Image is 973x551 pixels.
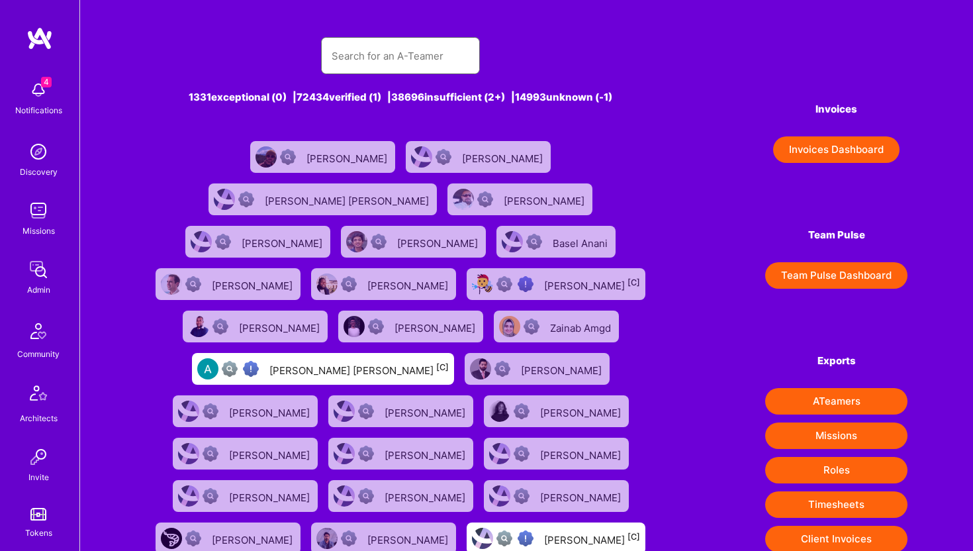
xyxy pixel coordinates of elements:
img: Not Scrubbed [203,488,218,504]
img: User Avatar [489,443,510,464]
img: User Avatar [188,316,209,337]
a: User AvatarNot Scrubbed[PERSON_NAME] [167,475,323,517]
a: User AvatarNot Scrubbed[PERSON_NAME] [479,390,634,432]
img: User Avatar [334,401,355,422]
img: User Avatar [191,231,212,252]
img: User Avatar [489,485,510,507]
img: Not Scrubbed [203,446,218,462]
img: Not Scrubbed [358,446,374,462]
img: User Avatar [316,274,338,295]
a: User AvatarNot Scrubbed[PERSON_NAME] [245,136,400,178]
div: [PERSON_NAME] [540,487,624,505]
img: User Avatar [334,443,355,464]
img: teamwork [25,197,52,224]
img: Not fully vetted [222,361,238,377]
img: User Avatar [214,189,235,210]
img: Not Scrubbed [185,276,201,292]
img: logo [26,26,53,50]
sup: [C] [627,532,640,542]
div: [PERSON_NAME] [544,530,640,547]
a: User AvatarNot Scrubbed[PERSON_NAME] [150,263,306,305]
img: User Avatar [344,316,365,337]
img: Not fully vetted [496,276,512,292]
img: Not Scrubbed [280,149,296,165]
a: User AvatarNot Scrubbed[PERSON_NAME] [167,432,323,475]
img: Not Scrubbed [341,276,357,292]
img: High Potential User [518,276,533,292]
a: User AvatarNot Scrubbed[PERSON_NAME] [479,475,634,517]
div: Missions [23,224,55,238]
div: [PERSON_NAME] [367,530,451,547]
div: [PERSON_NAME] [212,530,295,547]
div: [PERSON_NAME] [306,148,390,166]
img: Not Scrubbed [477,191,493,207]
div: [PERSON_NAME] [394,318,478,335]
div: [PERSON_NAME] [540,403,624,420]
div: Zainab Amgd [550,318,614,335]
img: User Avatar [499,316,520,337]
div: [PERSON_NAME] [462,148,545,166]
img: Invite [25,444,52,470]
img: Not Scrubbed [514,446,530,462]
img: Not fully vetted [496,530,512,546]
a: User AvatarNot Scrubbed[PERSON_NAME] [479,432,634,475]
img: User Avatar [472,274,493,295]
button: Missions [765,423,907,449]
img: High Potential User [518,530,533,546]
img: User Avatar [411,146,432,168]
img: Not Scrubbed [238,191,254,207]
img: Not Scrubbed [514,488,530,504]
div: 1331 exceptional (0) | 72434 verified (1) | 38696 insufficient (2+) | 14993 unknown (-1) [146,90,656,104]
h4: Invoices [765,103,907,115]
div: [PERSON_NAME] [504,191,587,208]
img: User Avatar [178,401,199,422]
div: Notifications [15,103,62,117]
div: Invite [28,470,49,484]
a: Invoices Dashboard [765,136,907,163]
div: [PERSON_NAME] [PERSON_NAME] [269,360,449,377]
img: User Avatar [470,358,491,379]
div: [PERSON_NAME] [212,275,295,293]
img: discovery [25,138,52,165]
a: User AvatarNot Scrubbed[PERSON_NAME] [323,390,479,432]
span: 4 [41,77,52,87]
div: [PERSON_NAME] [397,233,481,250]
img: User Avatar [334,485,355,507]
h4: Team Pulse [765,229,907,241]
div: Discovery [20,165,58,179]
a: User AvatarNot Scrubbed[PERSON_NAME] [180,221,336,263]
a: User AvatarNot fully vettedHigh Potential User[PERSON_NAME][C] [461,263,651,305]
img: Community [23,315,54,347]
img: User Avatar [178,443,199,464]
div: [PERSON_NAME] [521,360,604,377]
img: Not Scrubbed [212,319,228,334]
div: Admin [27,283,50,297]
div: [PERSON_NAME] [385,403,468,420]
div: [PERSON_NAME] [PERSON_NAME] [265,191,432,208]
div: [PERSON_NAME] [229,487,312,505]
img: admin teamwork [25,256,52,283]
sup: [C] [627,277,640,287]
button: Team Pulse Dashboard [765,262,907,289]
div: [PERSON_NAME] [229,445,312,462]
a: User AvatarNot Scrubbed[PERSON_NAME] [323,475,479,517]
a: User AvatarNot ScrubbedZainab Amgd [488,305,624,348]
div: [PERSON_NAME] [367,275,451,293]
img: User Avatar [316,528,338,549]
div: [PERSON_NAME] [385,487,468,505]
div: [PERSON_NAME] [544,275,640,293]
img: Not Scrubbed [368,319,384,334]
a: User AvatarNot Scrubbed[PERSON_NAME] [336,221,491,263]
div: Tokens [25,526,52,540]
img: Not Scrubbed [203,403,218,419]
a: User AvatarNot Scrubbed[PERSON_NAME] [333,305,488,348]
img: User Avatar [255,146,277,168]
div: [PERSON_NAME] [540,445,624,462]
input: Search for an A-Teamer [332,39,469,73]
button: Roles [765,457,907,483]
img: Not Scrubbed [185,530,201,546]
a: User AvatarNot Scrubbed[PERSON_NAME] [459,348,615,390]
img: Not Scrubbed [371,234,387,250]
img: bell [25,77,52,103]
